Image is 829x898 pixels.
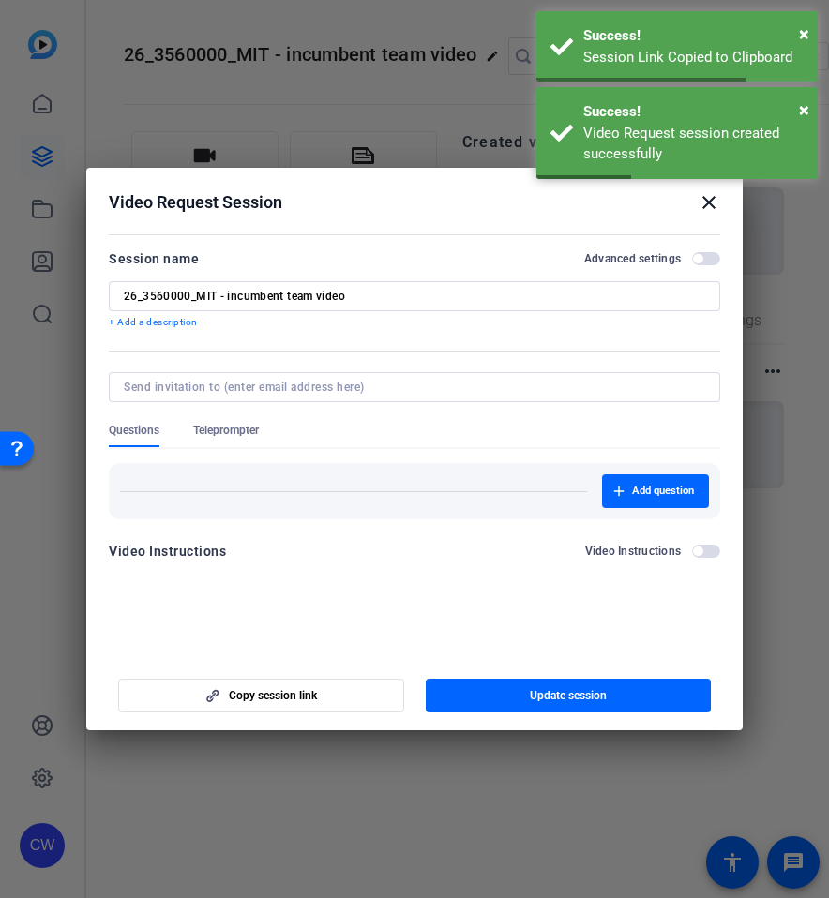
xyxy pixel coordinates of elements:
button: Update session [426,679,712,712]
input: Enter Session Name [124,289,705,304]
p: + Add a description [109,315,720,330]
button: Close [799,96,809,124]
div: Session Link Copied to Clipboard [583,47,804,68]
span: × [799,98,809,121]
h2: Video Instructions [585,544,682,559]
div: Video Request Session [109,191,720,214]
div: Success! [583,101,804,123]
div: Video Instructions [109,540,226,562]
h2: Advanced settings [584,251,681,266]
span: Add question [632,484,694,499]
span: × [799,22,809,45]
button: Copy session link [118,679,404,712]
input: Send invitation to (enter email address here) [124,380,698,395]
div: Session name [109,247,199,270]
button: Close [799,20,809,48]
button: Add question [602,474,709,508]
span: Questions [109,423,159,438]
span: Teleprompter [193,423,259,438]
span: Update session [530,688,607,703]
div: Success! [583,25,804,47]
div: Video Request session created successfully [583,123,804,165]
mat-icon: close [698,191,720,214]
span: Copy session link [229,688,317,703]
